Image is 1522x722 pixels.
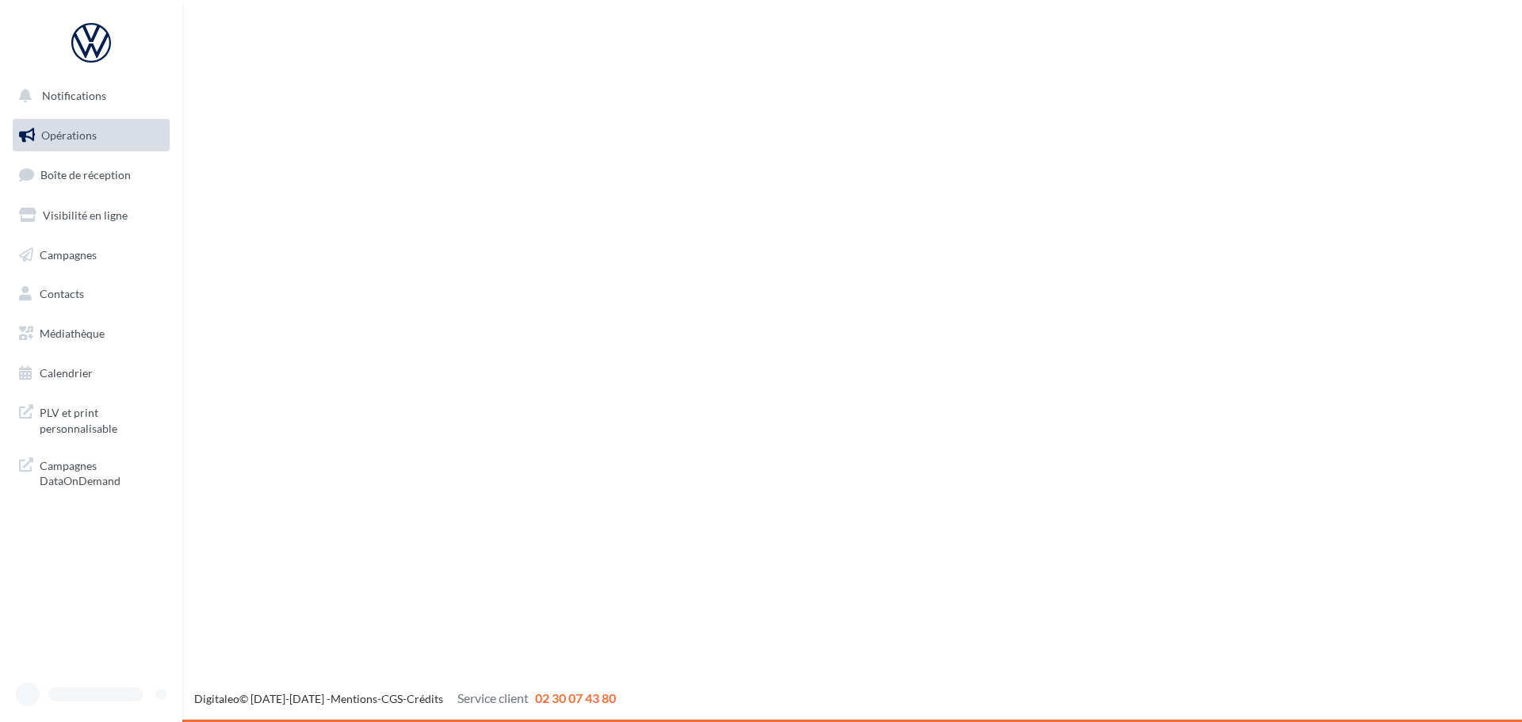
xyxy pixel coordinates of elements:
a: Crédits [407,692,443,705]
a: Visibilité en ligne [10,199,173,232]
span: Opérations [41,128,97,142]
span: Notifications [42,89,106,102]
span: Calendrier [40,366,93,380]
a: PLV et print personnalisable [10,395,173,442]
a: Digitaleo [194,692,239,705]
a: Calendrier [10,357,173,390]
span: © [DATE]-[DATE] - - - [194,692,616,705]
span: Contacts [40,287,84,300]
a: Opérations [10,119,173,152]
a: Médiathèque [10,317,173,350]
a: Mentions [331,692,377,705]
span: Boîte de réception [40,168,131,181]
span: 02 30 07 43 80 [535,690,616,705]
span: Médiathèque [40,327,105,340]
span: Service client [457,690,529,705]
span: Campagnes DataOnDemand [40,455,163,489]
span: Visibilité en ligne [43,208,128,222]
a: Campagnes DataOnDemand [10,449,173,495]
a: Campagnes [10,239,173,272]
a: Boîte de réception [10,158,173,192]
button: Notifications [10,79,166,113]
a: CGS [381,692,403,705]
a: Contacts [10,277,173,311]
span: PLV et print personnalisable [40,402,163,436]
span: Campagnes [40,247,97,261]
